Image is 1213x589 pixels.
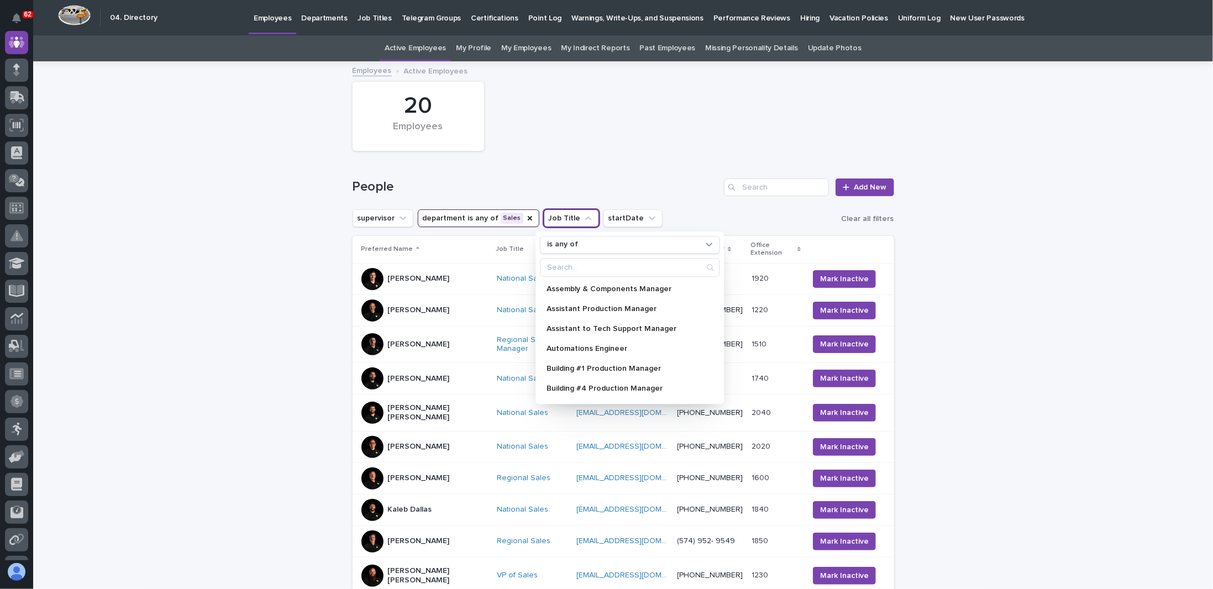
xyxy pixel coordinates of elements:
p: 1840 [752,503,771,514]
img: Workspace Logo [58,5,91,25]
a: [EMAIL_ADDRESS][DOMAIN_NAME] [576,506,701,513]
span: Mark Inactive [820,339,869,350]
input: Search [540,259,719,276]
p: Kaleb Dallas [388,505,432,514]
p: [PERSON_NAME] [388,306,450,315]
p: Assembly & Components Manager [547,285,702,293]
button: department [418,209,539,227]
a: Missing Personality Details [705,35,798,61]
a: [PHONE_NUMBER] [678,443,743,450]
p: Assistant to Tech Support Manager [547,325,702,333]
div: Notifications62 [14,13,28,31]
a: National Sales [497,374,548,383]
p: 1920 [752,272,771,283]
p: 1740 [752,372,771,383]
button: Notifications [5,7,28,30]
a: Employees [353,64,392,76]
a: (574) 952- 9549 [678,537,736,545]
button: supervisor [353,209,413,227]
tr: [PERSON_NAME]National Sales [EMAIL_ADDRESS][DOMAIN_NAME] 574855834219201920 Mark Inactive [353,263,894,294]
a: Regional Sales [497,537,550,546]
p: 1220 [752,303,771,315]
a: [PHONE_NUMBER] [678,571,743,579]
button: Job Title [544,209,599,227]
span: Mark Inactive [820,373,869,384]
p: 1850 [752,534,771,546]
a: National Sales [497,306,548,315]
a: Past Employees [640,35,696,61]
tr: [PERSON_NAME]National Sales [EMAIL_ADDRESS][DOMAIN_NAME] [PHONE_NUMBER]20202020 Mark Inactive [353,431,894,462]
p: 2040 [752,406,774,418]
p: [PERSON_NAME] [PERSON_NAME] [388,566,488,585]
p: Automations Engineer [547,345,702,353]
tr: [PERSON_NAME]National Sales [EMAIL_ADDRESS][DOMAIN_NAME] [PHONE_NUMBER]12201220 Mark Inactive [353,294,894,326]
a: [PHONE_NUMBER] [678,506,743,513]
button: Mark Inactive [813,404,876,422]
span: Add New [854,183,887,191]
p: [PERSON_NAME] [388,374,450,383]
span: Mark Inactive [820,504,869,516]
a: Regional Sales [497,474,550,483]
p: [PERSON_NAME] [388,474,450,483]
tr: [PERSON_NAME]National Sales [EMAIL_ADDRESS][DOMAIN_NAME] 574261022517401740 Mark Inactive [353,363,894,395]
a: [EMAIL_ADDRESS][DOMAIN_NAME] [576,537,701,545]
p: Building #1 Production Manager [547,365,702,372]
input: Search [724,178,829,196]
button: Clear all filters [837,211,894,227]
p: [PERSON_NAME] [388,442,450,451]
a: [PHONE_NUMBER] [678,409,743,417]
p: 1230 [752,569,771,580]
a: [EMAIL_ADDRESS][DOMAIN_NAME] [576,443,701,450]
a: National Sales [497,408,548,418]
button: Mark Inactive [813,335,876,353]
p: [PERSON_NAME] [388,537,450,546]
p: Building #4 Production Manager [547,385,702,392]
span: Mark Inactive [820,274,869,285]
div: Employees [371,121,465,144]
tr: [PERSON_NAME] [PERSON_NAME]National Sales [EMAIL_ADDRESS][DOMAIN_NAME] [PHONE_NUMBER]20402040 Mar... [353,395,894,432]
a: Update Photos [808,35,862,61]
button: Mark Inactive [813,270,876,288]
span: Mark Inactive [820,473,869,484]
div: 20 [371,92,465,120]
button: startDate [603,209,663,227]
tr: Kaleb DallasNational Sales [EMAIL_ADDRESS][DOMAIN_NAME] [PHONE_NUMBER]18401840 Mark Inactive [353,494,894,525]
a: [EMAIL_ADDRESS][DOMAIN_NAME] [576,571,701,579]
button: Mark Inactive [813,438,876,456]
p: Preferred Name [361,243,413,255]
span: Mark Inactive [820,407,869,418]
tr: [PERSON_NAME]Regional Sales Manager [EMAIL_ADDRESS][DOMAIN_NAME] [PHONE_NUMBER]15101510 Mark Inac... [353,326,894,363]
button: Mark Inactive [813,370,876,387]
button: Mark Inactive [813,302,876,319]
a: National Sales [497,274,548,283]
a: [PHONE_NUMBER] [678,474,743,482]
h1: People [353,179,720,195]
p: Job Title [496,243,524,255]
a: My Indirect Reports [561,35,629,61]
p: Office Extension [751,239,795,260]
a: Active Employees [385,35,446,61]
span: Clear all filters [842,215,894,223]
p: [PERSON_NAME] [388,340,450,349]
p: is any of [547,240,578,250]
p: [PERSON_NAME] [388,274,450,283]
button: users-avatar [5,560,28,583]
p: Active Employees [404,64,468,76]
p: 62 [24,10,31,18]
div: Search [540,258,720,277]
tr: [PERSON_NAME]Regional Sales [EMAIL_ADDRESS][DOMAIN_NAME] [PHONE_NUMBER]16001600 Mark Inactive [353,462,894,494]
button: Mark Inactive [813,567,876,585]
span: Mark Inactive [820,441,869,453]
tr: [PERSON_NAME]Regional Sales [EMAIL_ADDRESS][DOMAIN_NAME] (574) 952- 954918501850 Mark Inactive [353,525,894,557]
a: Add New [836,178,894,196]
p: Assistant Production Manager [547,305,702,313]
a: Regional Sales Manager [497,335,568,354]
a: National Sales [497,442,548,451]
p: [PERSON_NAME] [PERSON_NAME] [388,403,488,422]
span: Mark Inactive [820,305,869,316]
h2: 04. Directory [110,13,157,23]
p: 1510 [752,338,769,349]
a: My Employees [501,35,551,61]
p: 1600 [752,471,772,483]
